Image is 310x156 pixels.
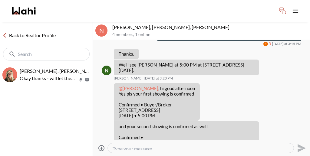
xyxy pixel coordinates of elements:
button: Archive [84,77,90,82]
p: Okay thanks - will let them know! [20,75,78,82]
div: David Rodriguez, Barbara [2,67,17,82]
p: Confirmed • [STREET_ADDRESS][DATE] • 5:30 PM …. Thanks and will see you guys soon [119,135,254,151]
time: 2025-09-09T19:20:10.343Z [144,76,173,81]
p: We’ll see [PERSON_NAME] at 5:00 PM at [STREET_ADDRESS] [DATE]. [119,62,254,73]
p: , hi good afternoon Yes pls your first showing is confirmed [119,86,195,96]
div: Paul Sharma [263,42,268,46]
span: @[PERSON_NAME] [119,86,158,91]
button: Send [294,141,308,155]
img: N [102,66,111,75]
p: and your second showing is confirmed as well [119,124,254,129]
input: Search [18,51,76,57]
div: N [95,24,107,37]
button: Toggle open navigation menu [289,5,302,17]
span: [PERSON_NAME], [PERSON_NAME] [20,68,97,74]
p: [PERSON_NAME], [PERSON_NAME], [PERSON_NAME] [112,24,308,30]
a: Wahi homepage [12,7,36,15]
span: 3 [269,41,271,47]
p: Thanks. [119,51,134,57]
img: P [263,42,268,46]
p: 4 members , 1 online [112,32,308,37]
div: Nidhi Singh [102,66,111,75]
img: D [2,67,17,82]
span: [PERSON_NAME] [114,76,143,81]
button: Pin [78,77,84,82]
p: Confirmed • Buyer/Broker [STREET_ADDRESS] [DATE] • 5:00 PM [119,102,195,118]
textarea: Type your message [113,146,289,150]
time: 2025-09-09T19:15:24.196Z [272,41,301,46]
